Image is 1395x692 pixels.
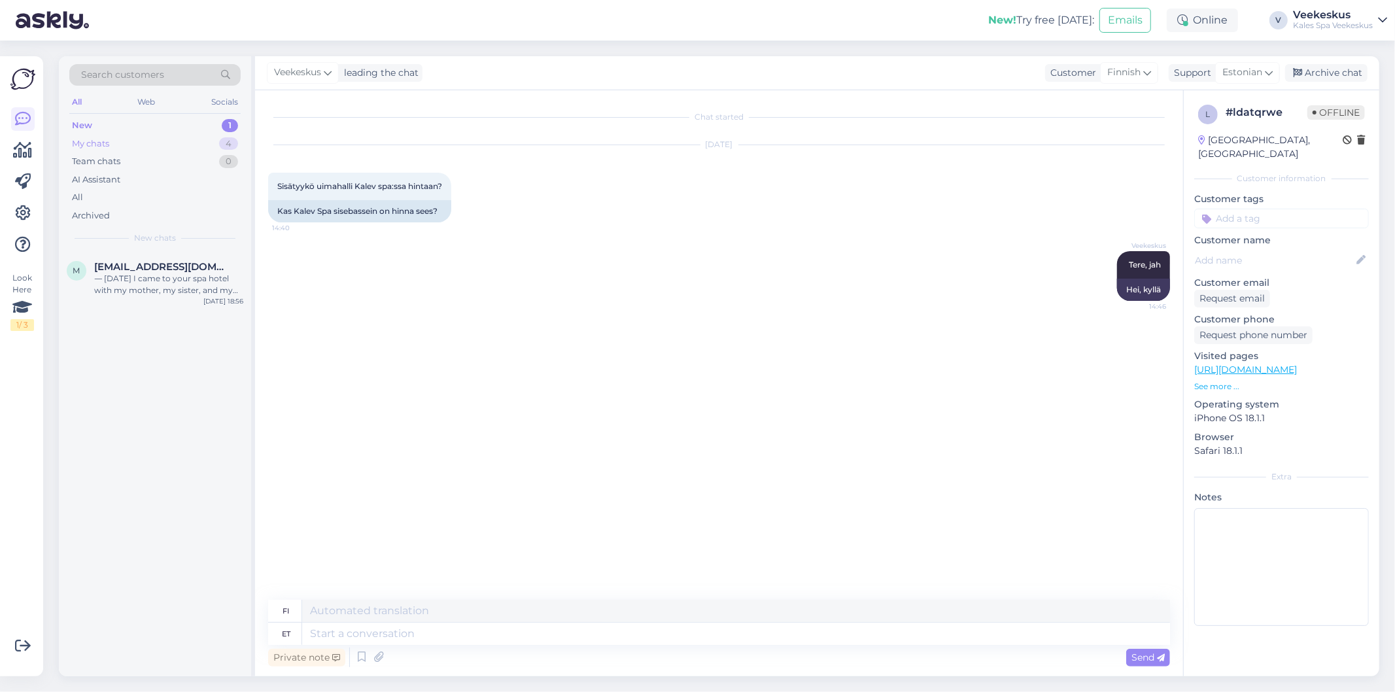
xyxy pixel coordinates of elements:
[1117,279,1170,301] div: Hei, kyllä
[72,191,83,204] div: All
[72,137,109,150] div: My chats
[72,209,110,222] div: Archived
[10,67,35,92] img: Askly Logo
[1194,364,1297,375] a: [URL][DOMAIN_NAME]
[268,139,1170,150] div: [DATE]
[283,600,290,622] div: fi
[277,181,442,191] span: Sisätyykö uimahalli Kalev spa:ssa hintaan?
[1169,66,1211,80] div: Support
[282,623,290,645] div: et
[268,111,1170,123] div: Chat started
[1194,398,1369,411] p: Operating system
[1117,241,1166,251] span: Veekeskus
[1194,313,1369,326] p: Customer phone
[1194,192,1369,206] p: Customer tags
[1194,276,1369,290] p: Customer email
[203,296,243,306] div: [DATE] 18:56
[1194,430,1369,444] p: Browser
[81,68,164,82] span: Search customers
[272,223,321,233] span: 14:40
[219,137,238,150] div: 4
[222,119,238,132] div: 1
[988,12,1094,28] div: Try free [DATE]:
[1293,20,1373,31] div: Kales Spa Veekeskus
[1194,209,1369,228] input: Add a tag
[209,94,241,111] div: Socials
[1222,65,1262,80] span: Estonian
[988,14,1016,26] b: New!
[268,200,451,222] div: Kas Kalev Spa sisebassein on hinna sees?
[1293,10,1387,31] a: VeekeskusKales Spa Veekeskus
[1194,381,1369,392] p: See more ...
[94,273,243,296] div: ⸻ [DATE] I came to your spa hotel with my mother, my sister, and my small child. When I arrived, ...
[274,65,321,80] span: Veekeskus
[72,119,92,132] div: New
[1293,10,1373,20] div: Veekeskus
[134,232,176,244] span: New chats
[1226,105,1307,120] div: # ldatqrwe
[1107,65,1141,80] span: Finnish
[94,261,230,273] span: mahdism775@gmail.com
[1194,491,1369,504] p: Notes
[1307,105,1365,120] span: Offline
[219,155,238,168] div: 0
[339,66,419,80] div: leading the chat
[72,155,120,168] div: Team chats
[1194,444,1369,458] p: Safari 18.1.1
[10,272,34,331] div: Look Here
[1269,11,1288,29] div: V
[135,94,158,111] div: Web
[1198,133,1343,161] div: [GEOGRAPHIC_DATA], [GEOGRAPHIC_DATA]
[1194,349,1369,363] p: Visited pages
[10,319,34,331] div: 1 / 3
[1194,471,1369,483] div: Extra
[268,649,345,666] div: Private note
[1131,651,1165,663] span: Send
[1194,326,1313,344] div: Request phone number
[1167,9,1238,32] div: Online
[1194,411,1369,425] p: iPhone OS 18.1.1
[1194,173,1369,184] div: Customer information
[1117,302,1166,311] span: 14:46
[72,173,120,186] div: AI Assistant
[1099,8,1151,33] button: Emails
[1285,64,1368,82] div: Archive chat
[69,94,84,111] div: All
[73,266,80,275] span: m
[1129,260,1161,269] span: Tere, jah
[1194,290,1270,307] div: Request email
[1194,234,1369,247] p: Customer name
[1206,109,1211,119] span: l
[1045,66,1096,80] div: Customer
[1195,253,1354,268] input: Add name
